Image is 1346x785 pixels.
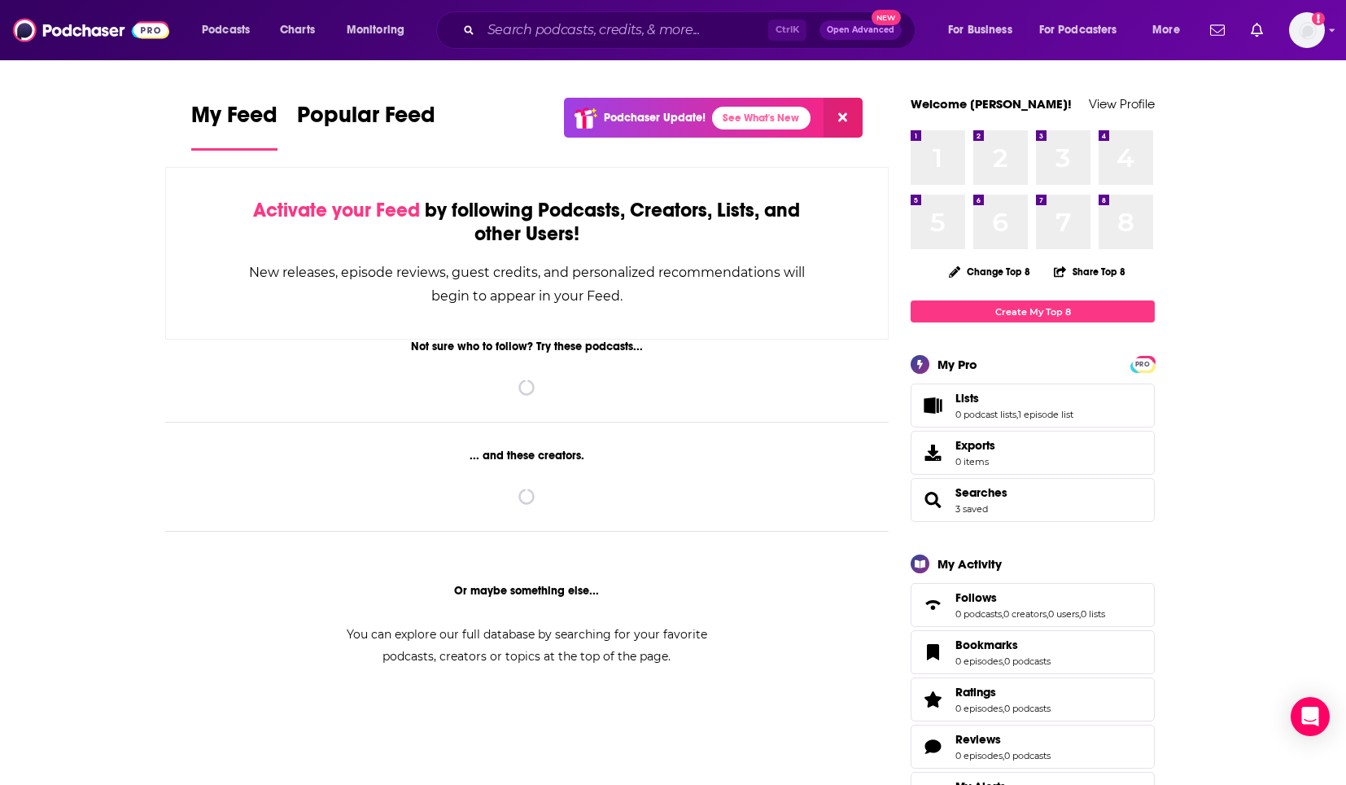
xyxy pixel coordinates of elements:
span: Activate your Feed [253,198,420,222]
a: Create My Top 8 [911,300,1155,322]
a: 0 episodes [955,656,1003,667]
div: Not sure who to follow? Try these podcasts... [165,340,889,353]
span: Exports [955,438,995,453]
a: 0 podcasts [1004,703,1051,714]
a: Bookmarks [955,638,1051,652]
span: Monitoring [347,19,404,42]
a: Bookmarks [916,641,949,664]
span: Reviews [911,725,1155,769]
a: 0 podcasts [1004,750,1051,761]
span: Exports [916,441,949,464]
a: 1 episode list [1018,409,1073,420]
span: New [872,10,901,25]
div: My Pro [937,357,977,372]
span: My Feed [191,101,278,138]
a: Show notifications dropdown [1204,16,1231,44]
a: Reviews [916,735,949,758]
a: Ratings [955,685,1051,699]
span: 0 items [955,456,995,467]
span: Follows [955,590,997,605]
span: Ctrl K [768,20,806,41]
div: by following Podcasts, Creators, Lists, and other Users! [247,199,806,246]
a: 0 episodes [955,750,1003,761]
span: Follows [911,583,1155,627]
span: Bookmarks [911,630,1155,674]
span: PRO [1133,358,1152,371]
a: Searches [955,485,1007,500]
a: My Feed [191,101,278,151]
span: Ratings [955,685,996,699]
button: open menu [1141,17,1200,43]
span: For Business [948,19,1012,42]
img: Podchaser - Follow, Share and Rate Podcasts [13,15,169,46]
a: 0 creators [1003,608,1047,620]
span: , [1016,409,1018,420]
span: , [1003,750,1004,761]
span: More [1152,19,1180,42]
span: Popular Feed [297,101,435,138]
span: Searches [911,478,1155,522]
a: Popular Feed [297,101,435,151]
div: My Activity [937,556,1002,572]
img: User Profile [1289,12,1325,48]
span: Bookmarks [955,638,1018,652]
span: Reviews [955,732,1001,747]
div: Search podcasts, credits, & more... [452,11,931,49]
button: open menu [190,17,271,43]
span: , [1002,608,1003,620]
p: Podchaser Update! [604,111,706,125]
a: 0 podcasts [955,608,1002,620]
button: open menu [1029,17,1141,43]
svg: Add a profile image [1312,12,1325,25]
span: , [1003,656,1004,667]
button: Show profile menu [1289,12,1325,48]
button: open menu [937,17,1033,43]
span: For Podcasters [1039,19,1117,42]
div: You can explore our full database by searching for your favorite podcasts, creators or topics at ... [326,624,727,668]
div: New releases, episode reviews, guest credits, and personalized recommendations will begin to appe... [247,261,806,308]
button: Change Top 8 [939,261,1040,282]
button: Share Top 8 [1053,256,1126,287]
span: , [1079,608,1081,620]
div: Or maybe something else... [165,584,889,598]
div: ... and these creators. [165,449,889,463]
span: Podcasts [202,19,250,42]
a: Charts [269,17,325,43]
a: Reviews [955,732,1051,747]
button: Open AdvancedNew [819,20,902,40]
a: Searches [916,489,949,511]
a: Show notifications dropdown [1244,16,1270,44]
a: 3 saved [955,503,988,515]
input: Search podcasts, credits, & more... [481,17,768,43]
a: Follows [955,590,1105,605]
a: 0 podcasts [1004,656,1051,667]
button: open menu [335,17,426,43]
span: Charts [280,19,315,42]
a: Lists [955,391,1073,406]
a: View Profile [1089,96,1155,112]
a: Ratings [916,688,949,711]
a: 0 users [1048,608,1079,620]
span: Ratings [911,678,1155,721]
span: , [1047,608,1048,620]
span: , [1003,703,1004,714]
a: Welcome [PERSON_NAME]! [911,96,1072,112]
a: 0 podcast lists [955,409,1016,420]
span: Lists [911,384,1155,428]
a: Follows [916,594,949,616]
a: Lists [916,394,949,417]
a: See What's New [712,107,811,129]
span: Lists [955,391,979,406]
div: Open Intercom Messenger [1291,697,1330,736]
span: Open Advanced [827,26,894,34]
a: Exports [911,431,1155,475]
a: PRO [1133,357,1152,370]
a: 0 lists [1081,608,1105,620]
span: Logged in as WE_Broadcast [1289,12,1325,48]
a: 0 episodes [955,703,1003,714]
